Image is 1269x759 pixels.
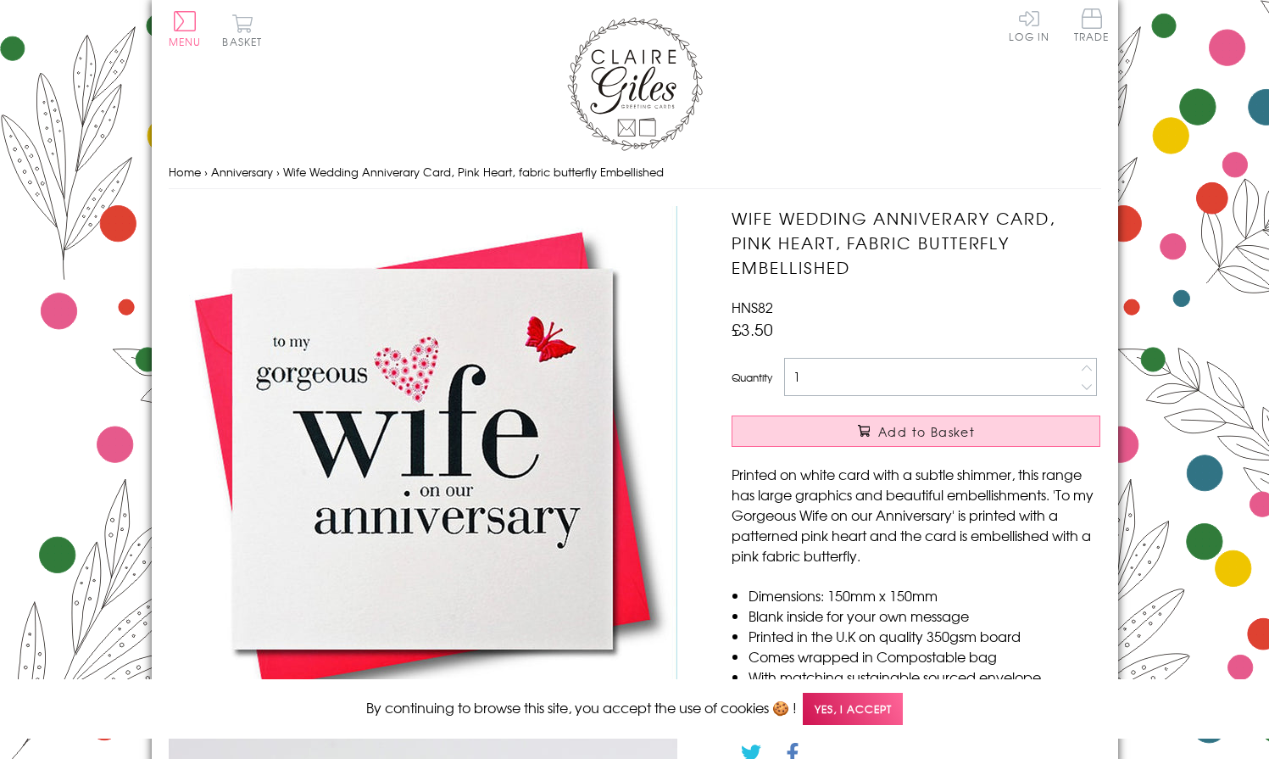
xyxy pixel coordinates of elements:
span: › [276,164,280,180]
a: Anniversary [211,164,273,180]
button: Menu [169,11,202,47]
li: Dimensions: 150mm x 150mm [749,585,1100,606]
img: Claire Giles Greetings Cards [567,17,703,151]
button: Add to Basket [732,416,1100,447]
h1: Wife Wedding Anniverary Card, Pink Heart, fabric butterfly Embellished [732,206,1100,279]
button: Basket [220,14,266,47]
img: Wife Wedding Anniverary Card, Pink Heart, fabric butterfly Embellished [169,206,677,714]
a: Log In [1009,8,1049,42]
nav: breadcrumbs [169,155,1101,190]
li: Blank inside for your own message [749,606,1100,626]
span: £3.50 [732,317,773,341]
p: Printed on white card with a subtle shimmer, this range has large graphics and beautiful embellis... [732,464,1100,566]
a: Home [169,164,201,180]
span: › [204,164,208,180]
label: Quantity [732,370,772,385]
span: Wife Wedding Anniverary Card, Pink Heart, fabric butterfly Embellished [283,164,664,180]
span: HNS82 [732,297,773,317]
span: Yes, I accept [803,693,903,726]
li: Comes wrapped in Compostable bag [749,646,1100,667]
span: Menu [169,34,202,49]
a: Trade [1074,8,1110,45]
span: Trade [1074,8,1110,42]
li: With matching sustainable sourced envelope [749,667,1100,687]
span: Add to Basket [878,423,975,440]
li: Printed in the U.K on quality 350gsm board [749,626,1100,646]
